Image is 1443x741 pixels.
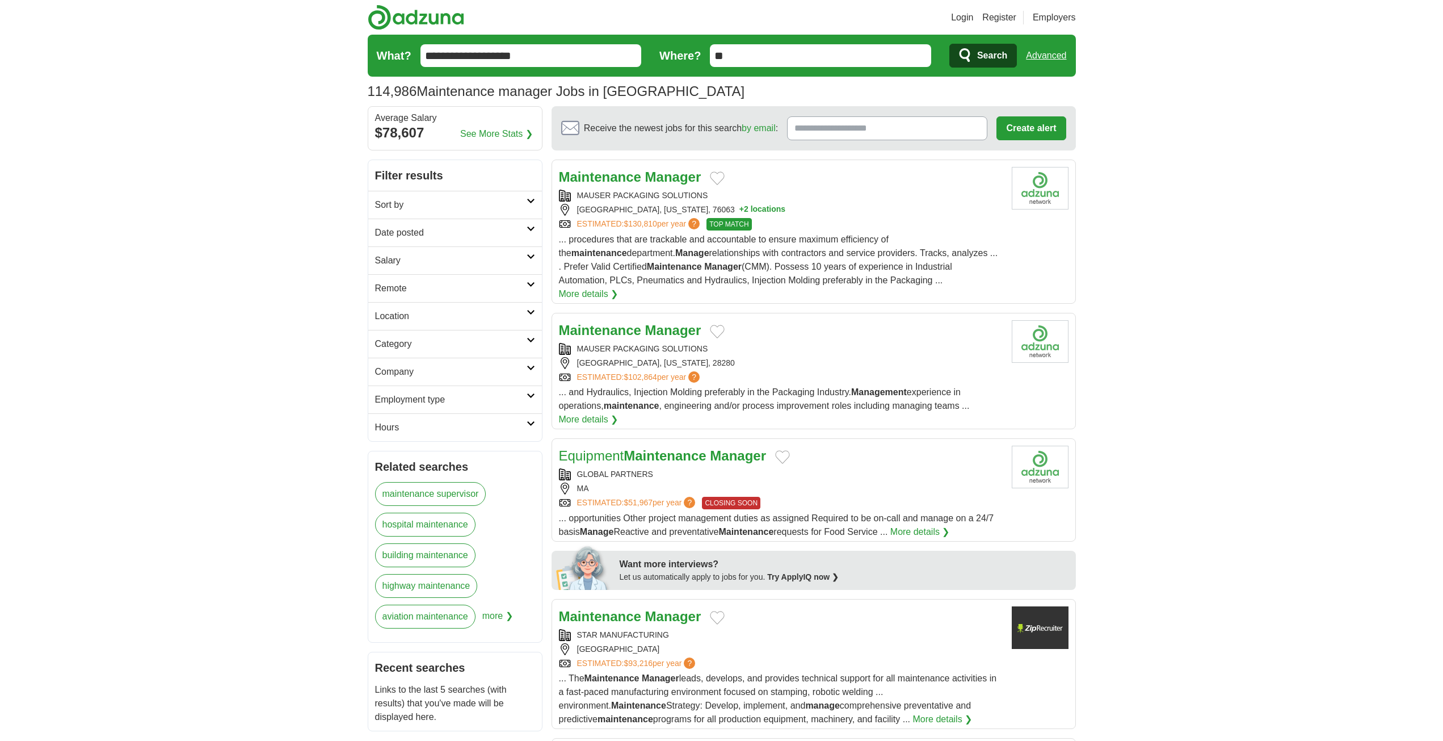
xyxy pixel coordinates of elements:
[368,413,542,441] a: Hours
[375,337,527,351] h2: Category
[1012,606,1068,649] img: Company logo
[368,358,542,386] a: Company
[375,683,535,724] p: Links to the last 5 searches (with results) that you've made will be displayed here.
[624,659,653,668] span: $93,216
[584,673,640,683] strong: Maintenance
[559,169,641,185] strong: Maintenance
[368,191,542,219] a: Sort by
[951,11,973,24] a: Login
[559,609,701,624] a: Maintenance Manager
[718,527,773,537] strong: Maintenance
[706,218,751,231] span: TOP MATCH
[571,248,627,258] strong: maintenance
[368,386,542,413] a: Employment type
[805,701,839,710] strong: manage
[559,343,1003,355] div: MAUSER PACKAGING SOLUTIONS
[645,169,701,185] strong: Manager
[598,714,653,724] strong: maintenance
[702,497,760,509] span: CLOSING SOON
[482,605,513,635] span: more ❯
[559,629,1003,641] div: STAR MANUFACTURING
[375,458,535,475] h2: Related searches
[996,116,1066,140] button: Create alert
[949,44,1017,68] button: Search
[645,609,701,624] strong: Manager
[620,558,1069,571] div: Want more interviews?
[368,274,542,302] a: Remote
[375,114,535,123] div: Average Salary
[577,371,702,383] a: ESTIMATED:$102,864per year?
[375,282,527,295] h2: Remote
[577,470,653,479] a: GLOBAL PARTNERS
[851,387,907,397] strong: Management
[368,219,542,246] a: Date posted
[375,513,476,537] a: hospital maintenance
[368,5,464,30] img: Adzuna logo
[624,219,657,228] span: $130,810
[580,527,614,537] strong: Manage
[611,701,666,710] strong: Maintenance
[710,171,725,185] button: Add to favorite jobs
[559,483,1003,495] div: MA
[375,365,527,379] h2: Company
[559,513,994,537] span: ... opportunities Other project management duties as assigned Required to be on-call and manage o...
[375,421,527,434] h2: Hours
[710,448,766,463] strong: Manager
[559,169,701,185] a: Maintenance Manager
[977,44,1007,67] span: Search
[556,545,611,590] img: apply-iq-scientist.png
[375,605,476,629] a: aviation maintenance
[375,482,486,506] a: maintenance supervisor
[559,287,619,301] a: More details ❯
[1033,11,1076,24] a: Employers
[375,574,478,598] a: highway maintenance
[577,658,698,669] a: ESTIMATED:$93,216per year?
[559,609,641,624] strong: Maintenance
[767,572,839,581] a: Try ApplyIQ now ❯
[647,262,702,271] strong: Maintenance
[604,401,659,411] strong: maintenance
[375,309,527,323] h2: Location
[684,497,695,508] span: ?
[368,81,417,102] span: 114,986
[688,371,700,383] span: ?
[688,218,700,229] span: ?
[559,357,1003,369] div: [GEOGRAPHIC_DATA], [US_STATE], 28280
[368,302,542,330] a: Location
[1026,44,1066,67] a: Advanced
[775,450,790,464] button: Add to favorite jobs
[559,413,619,426] a: More details ❯
[710,611,725,625] button: Add to favorite jobs
[739,204,785,216] button: +2 locations
[559,448,767,463] a: EquipmentMaintenance Manager
[742,123,776,133] a: by email
[559,643,1003,655] div: [GEOGRAPHIC_DATA]
[1012,167,1068,210] img: Company logo
[890,525,950,539] a: More details ❯
[375,254,527,267] h2: Salary
[368,330,542,358] a: Category
[659,47,701,64] label: Where?
[368,160,542,191] h2: Filter results
[377,47,411,64] label: What?
[577,497,698,509] a: ESTIMATED:$51,967per year?
[460,127,533,141] a: See More Stats ❯
[375,198,527,212] h2: Sort by
[375,659,535,676] h2: Recent searches
[559,323,641,338] strong: Maintenance
[559,387,970,411] span: ... and Hydraulics, Injection Molding preferably in the Packaging Industry. experience in operati...
[375,393,527,407] h2: Employment type
[913,713,973,726] a: More details ❯
[375,226,527,240] h2: Date posted
[368,246,542,274] a: Salary
[375,123,535,143] div: $78,607
[710,325,725,338] button: Add to favorite jobs
[559,190,1003,202] div: MAUSER PACKAGING SOLUTIONS
[982,11,1016,24] a: Register
[1012,320,1068,363] img: Company logo
[642,673,679,683] strong: Manager
[375,543,476,567] a: building maintenance
[559,673,997,724] span: ... The leads, develops, and provides technical support for all maintenance activities in a fast-...
[584,122,778,135] span: Receive the newest jobs for this search :
[559,323,701,338] a: Maintenance Manager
